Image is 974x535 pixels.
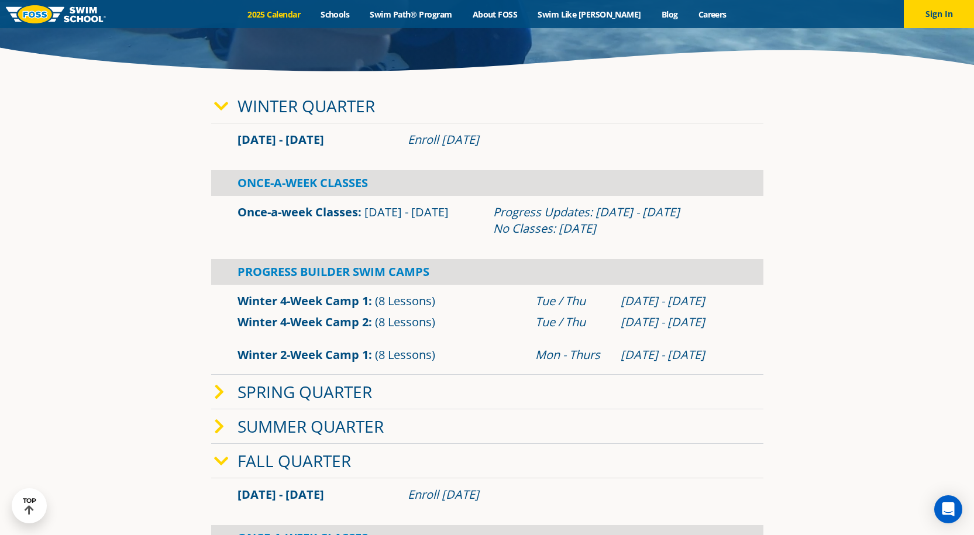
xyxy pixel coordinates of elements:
a: Blog [651,9,688,20]
span: (8 Lessons) [375,347,435,363]
div: Enroll [DATE] [408,486,737,503]
a: Schools [311,9,360,20]
div: Tue / Thu [535,314,609,330]
div: Once-A-Week Classes [211,170,763,196]
a: Swim Path® Program [360,9,462,20]
div: Tue / Thu [535,293,609,309]
a: 2025 Calendar [238,9,311,20]
span: (8 Lessons) [375,293,435,309]
div: Progress Builder Swim Camps [211,259,763,285]
a: Winter 4-Week Camp 2 [238,314,369,330]
div: Mon - Thurs [535,347,609,363]
div: [DATE] - [DATE] [621,347,737,363]
span: [DATE] - [DATE] [238,486,324,502]
a: Winter 2-Week Camp 1 [238,347,369,363]
a: Swim Like [PERSON_NAME] [528,9,652,20]
a: Summer Quarter [238,415,384,437]
a: Fall Quarter [238,450,351,472]
span: [DATE] - [DATE] [238,132,324,147]
a: Winter Quarter [238,95,375,117]
div: Progress Updates: [DATE] - [DATE] No Classes: [DATE] [493,204,737,237]
span: (8 Lessons) [375,314,435,330]
a: Careers [688,9,736,20]
div: [DATE] - [DATE] [621,314,737,330]
div: TOP [23,497,36,515]
a: Once-a-week Classes [238,204,358,220]
div: Enroll [DATE] [408,132,737,148]
span: [DATE] - [DATE] [364,204,449,220]
img: FOSS Swim School Logo [6,5,106,23]
a: About FOSS [462,9,528,20]
a: Spring Quarter [238,381,372,403]
div: Open Intercom Messenger [934,495,962,523]
div: [DATE] - [DATE] [621,293,737,309]
a: Winter 4-Week Camp 1 [238,293,369,309]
